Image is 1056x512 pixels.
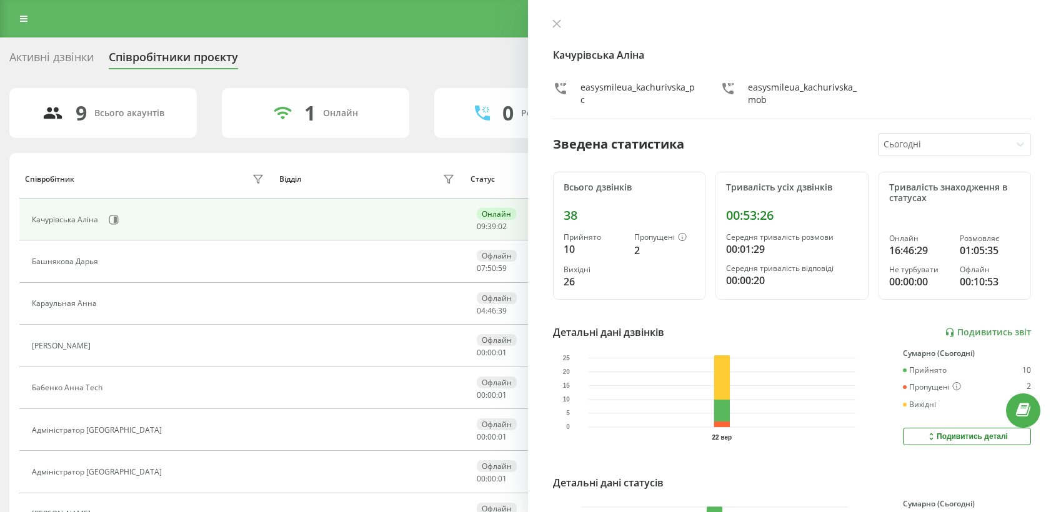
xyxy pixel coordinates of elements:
span: 39 [498,305,507,316]
text: 25 [563,355,570,362]
span: 00 [477,473,486,484]
div: Офлайн [477,334,517,346]
div: Всього дзвінків [564,182,695,193]
div: Активні дзвінки [9,51,94,70]
span: 00 [477,390,486,400]
div: : : [477,433,507,441]
div: Статус [471,175,495,184]
span: 07 [477,263,486,273]
text: 5 [566,410,570,416]
div: Середня тривалість розмови [726,233,857,242]
span: 01 [498,347,507,358]
div: Офлайн [477,250,517,262]
span: 01 [498,431,507,442]
div: Пропущені [634,233,695,243]
div: Башнякова Дарья [32,257,101,266]
div: Онлайн [323,108,358,119]
h4: Качурівська Аліна [553,47,1031,62]
div: Онлайн [889,234,950,243]
div: 26 [564,274,624,289]
div: 00:01:29 [726,242,857,257]
button: Подивитись деталі [903,428,1031,445]
div: Розмовляють [521,108,582,119]
div: Детальні дані статусів [553,475,664,490]
div: Офлайн [477,460,517,472]
div: easysmileua_kachurivska_pc [580,81,695,106]
div: Бабенко Анна Tech [32,383,106,392]
span: 00 [487,390,496,400]
span: 00 [487,431,496,442]
div: Прийнято [903,366,947,375]
div: : : [477,222,507,231]
text: 20 [563,368,570,375]
div: Всього акаунтів [94,108,164,119]
span: 09 [477,221,486,232]
div: Тривалість знаходження в статусах [889,182,1020,204]
div: 00:00:20 [726,273,857,288]
div: Детальні дані дзвінків [553,325,664,340]
div: 1 [304,101,316,125]
div: 10 [1022,366,1031,375]
div: Офлайн [477,377,517,388]
span: 39 [487,221,496,232]
div: Онлайн [477,208,516,220]
div: : : [477,264,507,273]
div: : : [477,348,507,357]
span: 59 [498,263,507,273]
div: easysmileua_kachurivska_mob [748,81,863,106]
div: 38 [564,208,695,223]
div: 2 [1027,382,1031,392]
div: Адміністратор [GEOGRAPHIC_DATA] [32,426,165,435]
span: 01 [498,390,507,400]
div: Офлайн [960,265,1020,274]
div: Вихідні [903,400,936,409]
div: 2 [634,243,695,258]
span: 04 [477,305,486,316]
div: Співробітники проєкту [109,51,238,70]
div: 00:53:26 [726,208,857,223]
div: 16:46:29 [889,243,950,258]
div: 01:05:35 [960,243,1020,258]
div: [PERSON_NAME] [32,342,94,350]
text: 22 вер [712,434,732,441]
div: 9 [76,101,87,125]
div: Караульная Анна [32,299,100,308]
div: Відділ [279,175,301,184]
span: 00 [477,431,486,442]
div: 0 [502,101,514,125]
a: Подивитись звіт [945,327,1031,338]
text: 0 [566,424,570,431]
div: : : [477,307,507,315]
span: 01 [498,473,507,484]
div: Не турбувати [889,265,950,274]
div: Вихідні [564,265,624,274]
div: Сумарно (Сьогодні) [903,500,1031,508]
div: Розмовляє [960,234,1020,243]
div: : : [477,391,507,400]
div: 00:00:00 [889,274,950,289]
span: 00 [487,347,496,358]
div: Тривалість усіх дзвінків [726,182,857,193]
div: Прийнято [564,233,624,242]
div: Зведена статистика [553,135,684,154]
div: Качурівська Аліна [32,215,101,224]
text: 10 [563,396,570,403]
div: Співробітник [25,175,74,184]
div: Сумарно (Сьогодні) [903,349,1031,358]
span: 50 [487,263,496,273]
div: Середня тривалість відповіді [726,264,857,273]
div: : : [477,475,507,483]
text: 15 [563,382,570,389]
div: 10 [564,242,624,257]
span: 46 [487,305,496,316]
div: Адміністратор [GEOGRAPHIC_DATA] [32,468,165,476]
span: 00 [477,347,486,358]
div: 00:10:53 [960,274,1020,289]
span: 00 [487,473,496,484]
span: 02 [498,221,507,232]
div: Пропущені [903,382,961,392]
div: Офлайн [477,418,517,430]
div: Подивитись деталі [926,431,1008,441]
div: Офлайн [477,292,517,304]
